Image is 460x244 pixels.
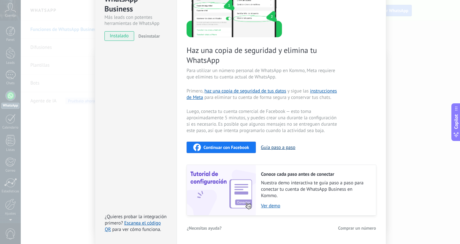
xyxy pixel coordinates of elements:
[104,14,167,26] div: Más leads con potentes herramientas de WhatsApp
[105,214,167,226] span: ¿Quieres probar la integración primero?
[261,203,370,209] a: Ver demo
[203,145,249,150] span: Continuar con Facebook
[105,220,161,233] a: Escanea el código QR
[138,33,160,39] span: Desinstalar
[187,142,256,153] button: Continuar con Facebook
[187,108,339,134] span: Luego, conecta tu cuenta comercial de Facebook — esto toma aproximadamente 5 minutos, y puedes cr...
[261,171,370,177] h2: Conoce cada paso antes de conectar
[261,180,370,199] span: Nuestra demo interactiva te guía paso a paso para conectar tu cuenta de WhatsApp Business en Kommo.
[338,226,376,230] span: Comprar un número
[261,144,295,151] button: Guía paso a paso
[187,88,339,101] span: Primero, y sigue las para eliminar tu cuenta de forma segura y conservar tus chats.
[105,31,134,41] span: instalado
[453,114,459,129] span: Copilot
[187,68,339,80] span: Para utilizar un número personal de WhatsApp en Kommo, Meta requiere que elimines tu cuenta actua...
[204,88,286,94] a: haz una copia de seguridad de tus datos
[338,223,376,233] button: Comprar un número
[112,226,161,233] span: para ver cómo funciona.
[187,45,339,65] span: Haz una copia de seguridad y elimina tu WhatsApp
[187,226,222,230] span: ¿Necesitas ayuda?
[187,88,337,100] a: instrucciones de Meta
[187,223,222,233] button: ¿Necesitas ayuda?
[136,31,160,41] button: Desinstalar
